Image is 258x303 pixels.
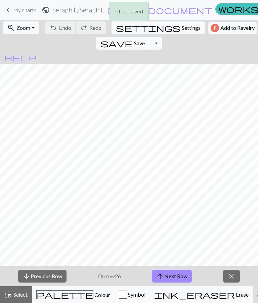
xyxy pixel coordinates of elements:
[115,7,143,15] p: Chart saved
[23,271,31,281] span: arrow_downward
[150,286,253,303] button: Erase
[235,291,249,298] span: Erase
[152,270,192,283] button: Next Row
[7,23,15,33] span: zoom_in
[211,24,219,32] img: Ravelry
[134,40,145,46] span: Save
[93,292,110,298] span: Colour
[154,290,235,299] span: ink_eraser
[116,24,180,32] i: Settings
[127,291,145,298] span: Symbol
[96,37,149,50] button: Save
[16,24,30,31] span: Zoom
[3,21,39,34] button: Zoom
[115,286,150,303] button: Symbol
[156,271,164,281] span: arrow_upward
[100,39,133,48] span: save
[220,24,255,32] span: Add to Ravelry
[4,290,12,299] span: highlight_alt
[208,22,257,34] button: Add to Ravelry
[32,286,115,303] button: Colour
[18,270,67,283] button: Previous Row
[115,273,121,279] strong: 26
[112,21,205,34] button: SettingsSettings
[12,291,28,298] span: Select
[4,53,37,62] span: help
[182,24,201,32] span: Settings
[37,290,93,299] span: palette
[116,23,180,33] span: settings
[227,271,235,281] span: close
[98,272,121,280] p: On row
